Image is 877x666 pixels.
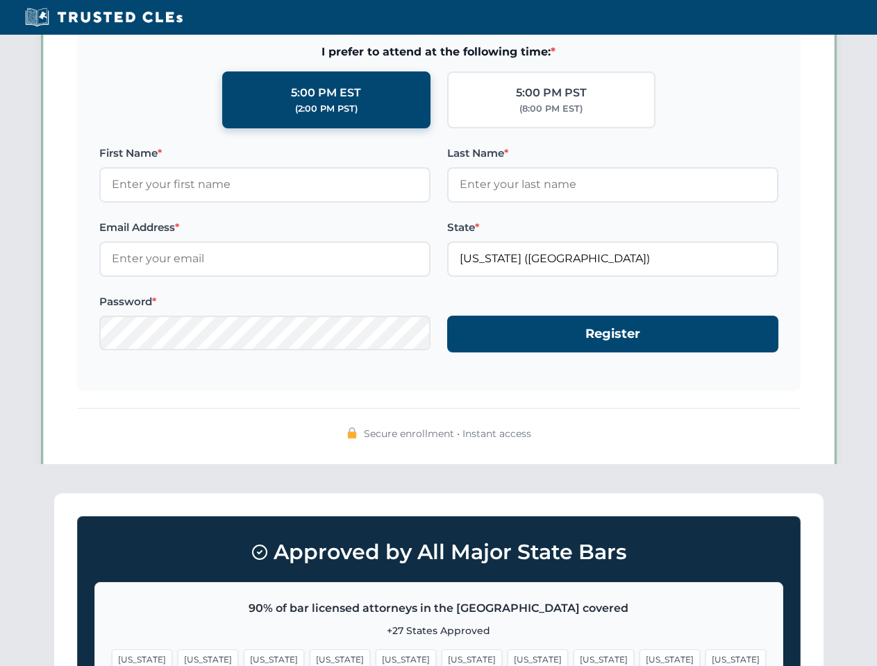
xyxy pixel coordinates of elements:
[99,43,778,61] span: I prefer to attend at the following time:
[447,241,778,276] input: Florida (FL)
[99,241,431,276] input: Enter your email
[447,167,778,202] input: Enter your last name
[94,533,783,571] h3: Approved by All Major State Bars
[99,293,431,310] label: Password
[112,599,766,617] p: 90% of bar licensed attorneys in the [GEOGRAPHIC_DATA] covered
[346,427,358,438] img: 🔒
[99,167,431,202] input: Enter your first name
[447,316,778,352] button: Register
[99,219,431,236] label: Email Address
[447,219,778,236] label: State
[21,7,187,28] img: Trusted CLEs
[99,145,431,162] label: First Name
[447,145,778,162] label: Last Name
[291,84,361,102] div: 5:00 PM EST
[295,102,358,116] div: (2:00 PM PST)
[364,426,531,441] span: Secure enrollment • Instant access
[519,102,583,116] div: (8:00 PM EST)
[516,84,587,102] div: 5:00 PM PST
[112,623,766,638] p: +27 States Approved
